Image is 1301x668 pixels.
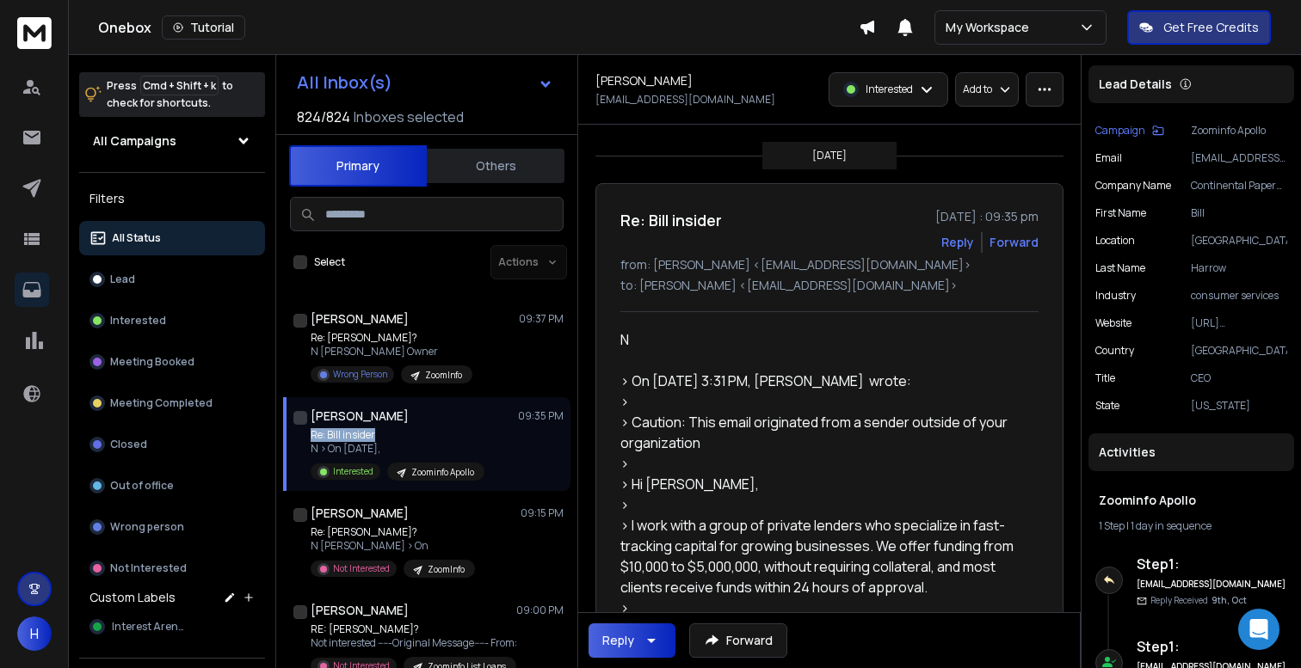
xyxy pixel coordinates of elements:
button: Others [427,147,564,185]
p: Email [1095,151,1122,165]
h6: [EMAIL_ADDRESS][DOMAIN_NAME] [1137,578,1287,591]
div: Open Intercom Messenger [1238,609,1279,650]
button: Primary [289,145,427,187]
p: Wrong person [110,520,184,534]
span: 9th, Oct [1212,594,1247,606]
div: Forward [990,234,1039,251]
button: Meeting Booked [79,345,265,379]
p: Company Name [1095,179,1171,193]
label: Select [314,255,345,269]
p: [DATE] : 09:35 pm [935,208,1039,225]
button: Reply [589,623,675,658]
button: Interested [79,303,265,338]
div: Reply [602,632,634,649]
p: CEO [1191,371,1287,385]
p: 09:37 PM [519,312,564,326]
p: [EMAIL_ADDRESS][DOMAIN_NAME] [595,93,775,107]
h1: Re: Bill insider [620,208,722,232]
button: Out of office [79,469,265,503]
p: [URL][DOMAIN_NAME] [1191,316,1287,330]
h1: [PERSON_NAME] [311,408,409,425]
p: Lead [110,273,135,286]
p: All Status [112,231,161,245]
p: RE: [PERSON_NAME]? [311,622,517,636]
p: State [1095,399,1119,413]
p: Not interested -----Original Message----- From: [311,636,517,650]
p: Interested [110,314,166,328]
p: to: [PERSON_NAME] <[EMAIL_ADDRESS][DOMAIN_NAME]> [620,277,1039,294]
p: title [1095,371,1115,385]
span: Interest Arena [112,620,185,634]
p: Re: Bill insider [311,428,484,442]
button: Get Free Credits [1127,10,1271,45]
button: H [17,616,52,651]
span: 1 Step [1099,518,1125,533]
div: | [1099,519,1284,533]
p: location [1095,234,1135,248]
button: Meeting Completed [79,386,265,420]
p: N [PERSON_NAME] Owner [311,345,472,359]
p: Country [1095,344,1134,358]
button: Interest Arena [79,610,265,644]
p: from: [PERSON_NAME] <[EMAIL_ADDRESS][DOMAIN_NAME]> [620,256,1039,273]
p: Press to check for shortcuts. [107,77,233,112]
p: 09:15 PM [521,506,564,520]
p: [EMAIL_ADDRESS][DOMAIN_NAME] [1191,151,1287,165]
p: Get Free Credits [1163,19,1259,36]
p: ZoomInfo [428,563,465,576]
span: 824 / 824 [297,107,350,127]
p: [US_STATE] [1191,399,1287,413]
p: First Name [1095,206,1146,220]
p: Re: [PERSON_NAME]? [311,525,475,539]
p: Out of office [110,479,174,493]
p: Wrong Person [333,368,387,381]
p: website [1095,316,1131,330]
p: Zoominfo Apollo [1191,124,1287,138]
button: Not Interested [79,551,265,585]
h1: [PERSON_NAME] [595,72,693,89]
p: 09:00 PM [516,604,564,617]
h3: Filters [79,187,265,211]
div: Onebox [98,15,859,40]
p: Not Interested [110,561,187,575]
p: [DATE] [812,149,847,162]
p: [GEOGRAPHIC_DATA] [1191,234,1287,248]
p: Lead Details [1099,76,1172,93]
h1: [PERSON_NAME] [311,310,409,328]
p: Campaign [1095,124,1145,138]
p: [GEOGRAPHIC_DATA] [1191,344,1287,358]
div: Activities [1088,433,1294,471]
button: All Campaigns [79,124,265,158]
p: Interested [333,465,373,478]
p: Bill [1191,206,1287,220]
h3: Custom Labels [89,589,176,606]
h1: Zoominfo Apollo [1099,492,1284,509]
p: Continental Paper Grading [1191,179,1287,193]
button: Lead [79,262,265,297]
p: N [PERSON_NAME] > On [311,539,475,553]
button: Tutorial [162,15,245,40]
button: Closed [79,427,265,462]
p: Meeting Booked [110,355,194,369]
p: Closed [110,438,147,451]
button: Reply [941,234,974,251]
p: N > On [DATE], [311,442,484,456]
p: ZoomInfo [425,369,462,382]
p: Zoominfo Apollo [411,466,474,479]
span: Cmd + Shift + k [140,76,219,95]
h6: Step 1 : [1137,554,1287,574]
button: All Status [79,221,265,255]
h6: Step 1 : [1137,636,1287,657]
p: Not Interested [333,562,390,575]
span: 1 day in sequence [1131,518,1212,533]
button: All Inbox(s) [283,65,567,100]
p: Last Name [1095,261,1145,275]
h1: All Inbox(s) [297,74,392,91]
h1: All Campaigns [93,132,176,150]
button: Wrong person [79,510,265,544]
p: My Workspace [946,19,1036,36]
p: Harrow [1191,261,1287,275]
